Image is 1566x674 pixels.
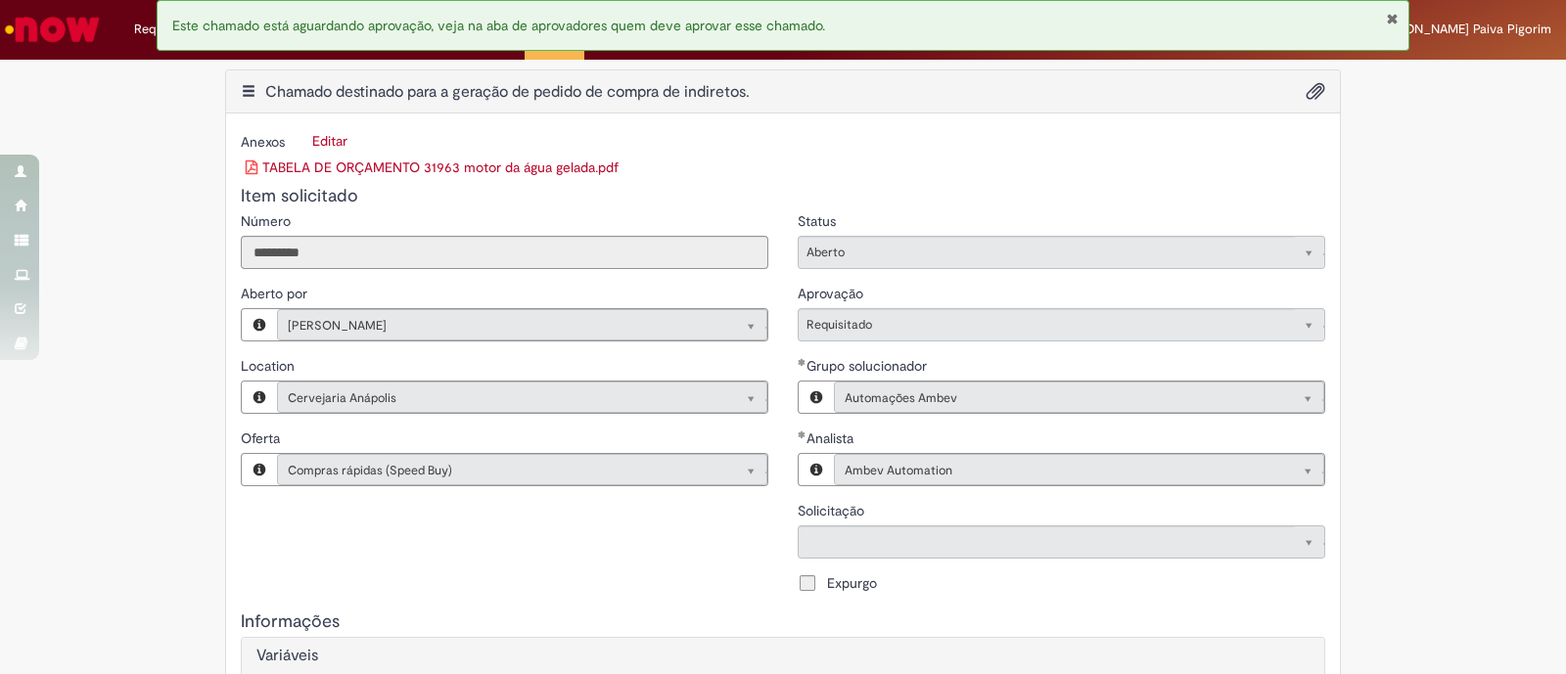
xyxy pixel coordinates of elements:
[806,237,1285,268] span: Aberto
[798,285,867,302] span: Somente leitura - Estado atual da aprovação
[798,502,868,519] span: Somente leitura - Solicitação
[806,429,857,447] span: Somente leitura - Pessoa que é o principal responsável pelo trabalho nesta tarefa Analista, Ambev...
[798,358,806,366] span: Obrigatório Preenchido
[2,10,103,49] img: ServiceNow
[265,82,750,102] span: Chamado destinado para a geração de pedido de compra de indiretos.
[798,212,840,230] span: Somente leitura - Status
[241,157,1325,177] ul: Anexos
[241,185,358,207] span: Item solicitado
[288,382,717,414] span: Cervejaria Anápolis
[241,81,256,103] button: Menu do formulário Item solicitado
[288,310,717,341] span: [PERSON_NAME]
[277,454,767,485] a: Compras rápidas (Speed Buy)Limpar campo Oferta
[1282,80,1325,111] div: Adicionar um anexo
[241,357,299,375] span: Somente leitura - Location, Cervejaria Anápolis
[798,525,1325,559] a: Limpar campo Solicitação
[134,20,203,39] span: Requisições
[1370,21,1551,37] span: [PERSON_NAME] Paiva Pigorim
[241,429,284,447] span: Somente leitura - Oferta, Compras rápidas (Speed Buy)
[241,285,311,302] span: Somente leitura - Pessoa que abriu o registro da tarefa Aberto por, Ronaldo Gomes Dos Santos
[241,610,340,633] span: Informações
[845,455,1274,486] span: Ambev Automation
[241,133,285,151] h2: Anexos
[799,382,834,413] button: Grupo solucionador, Visualizar este registro Automações Ambev
[798,430,806,438] span: Obrigatório Preenchido
[277,309,767,340] a: [PERSON_NAME]Limpar campo Aberto por
[242,382,277,413] button: Location, Visualizar este registro Cervejaria Anápolis
[845,382,1274,414] span: Automações Ambev
[256,648,1310,665] h3: Variáveis
[806,357,931,375] span: Somente leitura - Grupo solucionador, Automações Ambev
[288,455,717,486] span: Compras rápidas (Speed Buy)
[277,382,767,413] a: Cervejaria AnápolisLimpar campo Location
[242,309,277,340] button: Aberto por, Visualizar este registro Ronaldo Gomes Dos Santos
[1306,75,1325,111] button: Adicionar anexos
[241,212,295,230] span: Somente leitura - Número gerado automaticamente que identifica exclusivamente o registro
[834,454,1324,485] a: Ambev AutomationLimpar campo Analista
[799,454,834,485] button: Analista, Visualizar este registro Ambev Automation
[299,128,360,157] button: Edit Attachments mode
[246,158,619,176] a: Download de anexo TABELA DE ORÇAMENTO 31963 motor da água gelada.pdf
[827,573,877,593] span: Expurgo
[242,454,277,485] button: Oferta, Visualizar este registro Compras rápidas (Speed Buy)
[1386,11,1399,26] button: Fechar Notificação
[834,382,1324,413] a: Automações AmbevLimpar campo Grupo solucionador
[172,17,825,34] span: Este chamado está aguardando aprovação, veja na aba de aprovadores quem deve aprovar esse chamado.
[241,236,768,269] input: Número
[806,309,1285,340] span: Requisitado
